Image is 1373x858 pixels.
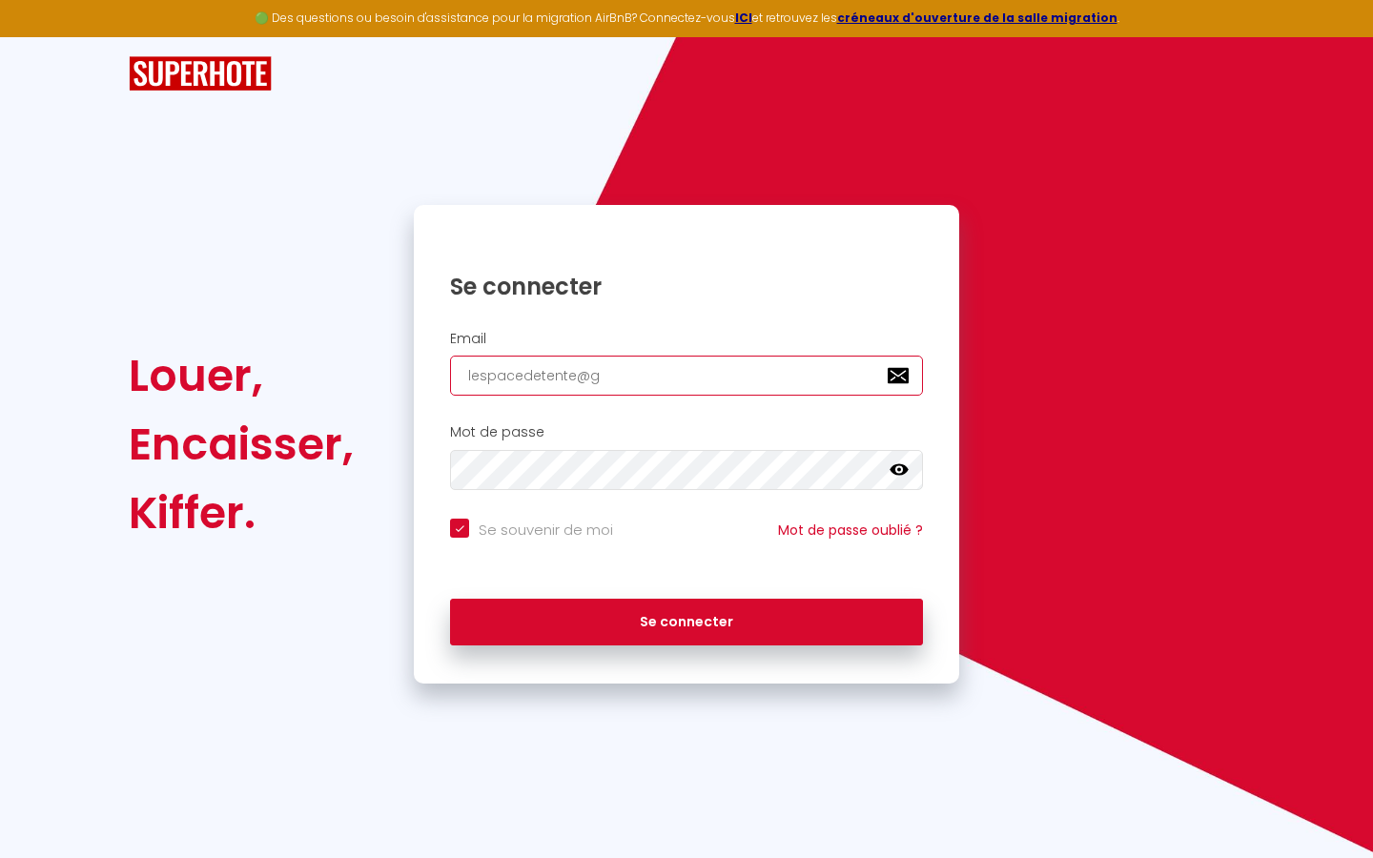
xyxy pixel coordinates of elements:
[15,8,72,65] button: Ouvrir le widget de chat LiveChat
[837,10,1117,26] a: créneaux d'ouverture de la salle migration
[129,410,354,479] div: Encaisser,
[450,331,923,347] h2: Email
[778,521,923,540] a: Mot de passe oublié ?
[450,356,923,396] input: Ton Email
[450,599,923,646] button: Se connecter
[450,272,923,301] h1: Se connecter
[129,479,354,547] div: Kiffer.
[129,56,272,92] img: SuperHote logo
[450,424,923,440] h2: Mot de passe
[129,341,354,410] div: Louer,
[735,10,752,26] a: ICI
